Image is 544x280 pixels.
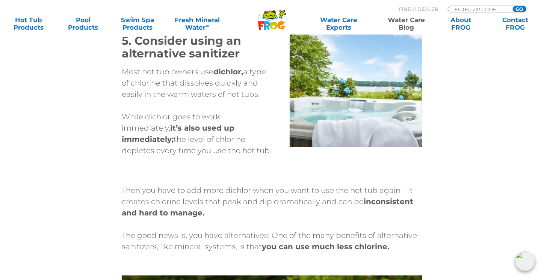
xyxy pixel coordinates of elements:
[262,242,389,251] strong: you can use much less chlorine.
[454,6,505,12] input: Zip Code Form
[8,16,50,31] a: Hot TubProducts
[304,16,373,31] a: Water CareExperts
[440,16,482,31] a: AboutFROG
[122,66,272,100] p: Most hot tub owners use a type of chlorine that dissolves quickly and easily in the warm waters o...
[385,16,428,31] a: Water CareBlog
[62,16,104,31] a: PoolProducts
[122,230,422,252] p: The good news is, you have alternatives! One of the many benefits of alternative sanitizers, like...
[122,35,272,60] h1: 5. Consider using an alternative sanitizer
[399,6,438,12] p: Find A Dealer
[206,23,209,29] sup: ∞
[515,251,535,271] img: openIcon
[513,6,526,12] input: GO
[494,16,536,31] a: ContactFROG
[213,67,243,76] strong: dichlor,
[272,35,422,147] img: Outdoor Hot Tub with Towel on It
[171,16,224,31] a: Fresh MineralWater∞
[122,123,234,144] strong: it’s also used up immediately;
[116,16,159,31] a: Swim SpaProducts
[122,185,422,218] p: Then you have to add more dichlor when you want to use the hot tub again – it creates chlorine le...
[122,111,272,156] p: While dichlor goes to work immediately, the level of chlorine depletes every time you use the hot...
